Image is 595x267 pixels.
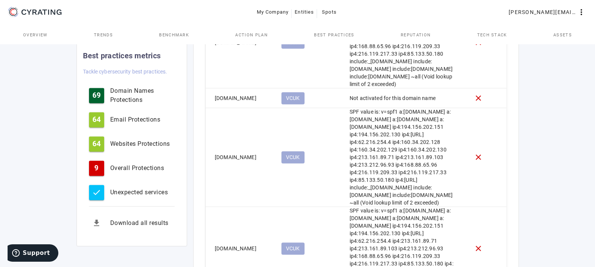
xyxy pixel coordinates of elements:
div: Domain Names Protections [110,86,175,105]
mat-chip-listbox: Tags [281,91,337,106]
button: 69Domain Names Protections [83,85,181,106]
span: [PERSON_NAME][EMAIL_ADDRESS][PERSON_NAME][DOMAIN_NAME] [509,6,577,18]
div: Overall Protections [110,164,175,173]
mat-cell: [DOMAIN_NAME] [206,108,275,207]
span: My Company [257,6,289,18]
mat-cell: Not activated for this domain name [344,88,468,108]
mat-chip-listbox: Tags [281,241,337,256]
span: 9 [94,164,98,172]
g: CYRATING [22,9,62,15]
span: Action Plan [235,33,268,37]
span: 64 [92,140,101,148]
button: Spots [317,5,341,19]
span: 64 [92,116,101,123]
mat-chip-listbox: Tags [281,150,337,165]
button: 64Email Protections [83,109,181,130]
mat-icon: close [474,153,483,162]
span: Entities [295,6,314,18]
mat-cell: SPF value is: v=spf1 a:[DOMAIN_NAME] a:[DOMAIN_NAME] a:[DOMAIN_NAME] a:[DOMAIN_NAME] ip4:194.156.... [344,108,468,207]
mat-icon: check [92,188,101,197]
div: Download all results [110,219,175,228]
iframe: Opens a widget where you can find more information [8,244,58,263]
div: Email Protections [110,115,175,124]
mat-card-title: Best practices metrics [83,50,161,62]
span: VCUK [286,245,300,252]
span: Overview [23,33,48,37]
span: Trends [94,33,113,37]
button: [PERSON_NAME][EMAIL_ADDRESS][PERSON_NAME][DOMAIN_NAME] [506,5,589,19]
button: Unexpected services [83,182,181,203]
mat-icon: more_vert [577,8,586,17]
mat-cell: [DOMAIN_NAME] [206,88,275,108]
span: Spots [322,6,337,18]
span: VCUK [286,153,300,161]
div: Websites Protections [110,139,175,148]
button: 64Websites Protections [83,133,181,155]
button: My Company [254,5,292,19]
button: Entities [292,5,317,19]
mat-icon: close [474,94,483,103]
span: Tech Stack [477,33,507,37]
span: Best practices [314,33,354,37]
span: VCUK [286,94,300,102]
button: Download all results [83,212,181,234]
mat-card-subtitle: Tackle cybersecurity best practices. [83,67,167,76]
div: Unexpected services [110,188,175,197]
span: Assets [553,33,572,37]
button: 9Overall Protections [83,158,181,179]
span: Reputation [401,33,431,37]
span: 69 [92,92,101,99]
span: Benchmark [159,33,189,37]
mat-icon: close [474,244,483,253]
mat-icon: get_app [89,215,104,231]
